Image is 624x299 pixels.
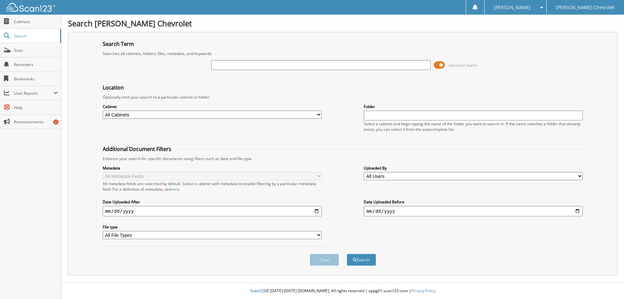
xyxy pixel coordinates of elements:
label: Cabinet [103,104,322,109]
legend: Search Term [99,40,137,48]
div: Optionally limit your search to a particular cabinet or folder [99,94,586,100]
div: 2 [53,119,58,125]
div: Enhance your search for specific documents using filters such as date and file type. [99,156,586,161]
img: scan123-logo-white.svg [6,3,55,12]
label: Date Uploaded After [103,199,322,205]
button: Clear [310,254,339,266]
a: here [171,186,179,192]
span: User Reports [14,90,53,96]
span: Reminders [14,62,58,67]
span: Cabinets [14,19,58,24]
button: Search [347,254,376,266]
span: Search [14,33,57,39]
span: Announcements [14,119,58,125]
legend: Additional Document Filters [99,145,175,153]
a: Privacy Policy [411,288,435,293]
legend: Location [99,84,127,91]
div: Searches all cabinets, folders, files, metadata, and keywords [99,51,586,56]
label: Metadata [103,165,322,171]
label: Date Uploaded Before [364,199,583,205]
span: Scan123 [250,288,266,293]
span: [PERSON_NAME] [494,6,530,9]
h1: Search [PERSON_NAME] Chevrolet [68,18,617,29]
span: [PERSON_NAME] Chevrolet [556,6,615,9]
input: end [364,206,583,216]
div: Select a cabinet and begin typing the name of the folder you want to search in. If the name match... [364,121,583,132]
span: Help [14,105,58,110]
span: Advanced Search [448,63,477,68]
label: Folder [364,104,583,109]
input: start [103,206,322,216]
span: Bookmarks [14,76,58,82]
div: All metadata fields are searched by default. Select a cabinet with metadata to enable filtering b... [103,181,322,192]
span: Scan [14,48,58,53]
label: File type [103,224,322,230]
div: © [DATE]-[DATE] [DOMAIN_NAME]. All rights reserved | appg01-scan123-com | [61,283,624,299]
label: Uploaded By [364,165,583,171]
